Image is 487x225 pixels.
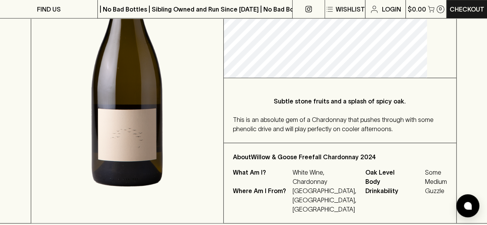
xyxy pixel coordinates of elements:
span: Guzzle [425,186,447,195]
p: 0 [439,7,442,11]
span: Body [365,177,423,186]
p: Login [382,5,401,14]
p: Checkout [450,5,484,14]
p: Wishlist [336,5,365,14]
span: Drinkability [365,186,423,195]
p: Subtle stone fruits and a splash of spicy oak. [248,97,432,106]
img: bubble-icon [464,202,472,210]
p: White Wine, Chardonnay [293,168,356,186]
p: What Am I? [233,168,291,186]
span: This is an absolute gem of a Chardonnay that pushes through with some phenolic drive and will pla... [233,116,433,132]
span: Medium [425,177,447,186]
span: Some [425,168,447,177]
p: $0.00 [408,5,426,14]
p: FIND US [37,5,61,14]
span: Oak Level [365,168,423,177]
p: [GEOGRAPHIC_DATA], [GEOGRAPHIC_DATA], [GEOGRAPHIC_DATA] [293,186,356,214]
p: Where Am I From? [233,186,291,214]
p: About Willow & Goose Freefall Chardonnay 2024 [233,152,447,162]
